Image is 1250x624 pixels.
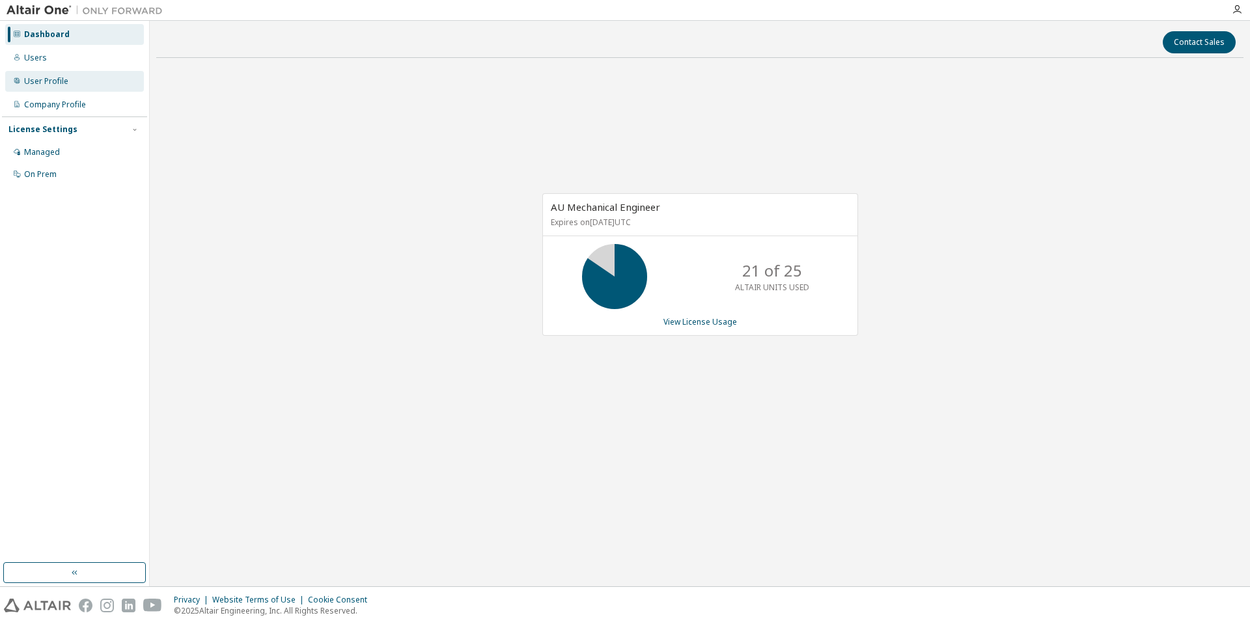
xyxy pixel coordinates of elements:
div: Website Terms of Use [212,595,308,605]
p: ALTAIR UNITS USED [735,282,809,293]
div: User Profile [24,76,68,87]
div: Cookie Consent [308,595,375,605]
button: Contact Sales [1163,31,1236,53]
span: AU Mechanical Engineer [551,200,660,213]
div: Users [24,53,47,63]
p: Expires on [DATE] UTC [551,217,846,228]
div: Company Profile [24,100,86,110]
p: 21 of 25 [742,260,802,282]
div: On Prem [24,169,57,180]
img: Altair One [7,4,169,17]
div: License Settings [8,124,77,135]
div: Dashboard [24,29,70,40]
div: Managed [24,147,60,157]
img: instagram.svg [100,599,114,612]
img: youtube.svg [143,599,162,612]
img: linkedin.svg [122,599,135,612]
p: © 2025 Altair Engineering, Inc. All Rights Reserved. [174,605,375,616]
a: View License Usage [663,316,737,327]
img: facebook.svg [79,599,92,612]
div: Privacy [174,595,212,605]
img: altair_logo.svg [4,599,71,612]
